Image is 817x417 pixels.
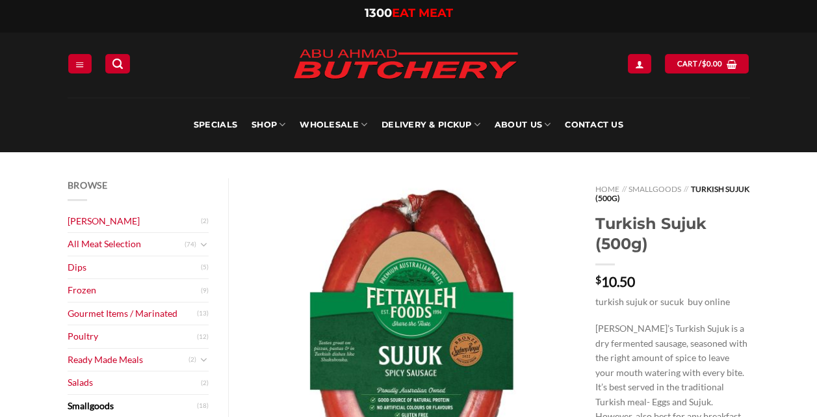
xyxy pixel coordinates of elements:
a: Salads [68,371,201,394]
a: All Meat Selection [68,233,185,256]
a: Wholesale [300,98,367,152]
a: 1300EAT MEAT [365,6,453,20]
button: Toggle [200,237,209,252]
span: (2) [188,350,196,370]
span: (18) [197,396,209,416]
bdi: 10.50 [595,273,635,289]
h1: Turkish Sujuk (500g) [595,213,749,254]
a: Home [595,184,619,194]
a: Search [105,54,130,73]
span: 1300 [365,6,392,20]
span: (5) [201,258,209,277]
span: (74) [185,235,196,254]
a: SHOP [252,98,285,152]
p: turkish sujuk or sucuk buy online [595,295,749,310]
a: Menu [68,54,92,73]
span: Cart / [677,58,723,70]
span: Browse [68,180,108,191]
span: (9) [201,281,209,301]
span: Turkish Sujuk (500g) [595,184,749,203]
a: Frozen [68,279,201,302]
span: (13) [197,304,209,323]
span: $ [702,58,707,70]
a: Gourmet Items / Marinated [68,303,198,325]
span: // [684,184,688,194]
a: [PERSON_NAME] [68,210,201,233]
a: Ready Made Meals [68,349,189,371]
bdi: 0.00 [702,59,723,68]
span: EAT MEAT [392,6,453,20]
a: Smallgoods [629,184,681,194]
img: Abu Ahmad Butchery [282,40,529,90]
span: (12) [197,327,209,347]
a: Login [628,54,651,73]
a: Cart /$0.00 [665,54,749,73]
span: (2) [201,211,209,231]
a: Contact Us [565,98,623,152]
span: (2) [201,373,209,393]
span: // [622,184,627,194]
a: Dips [68,256,201,279]
a: Specials [194,98,237,152]
a: About Us [495,98,551,152]
a: Delivery & Pickup [382,98,480,152]
button: Toggle [200,353,209,367]
a: Poultry [68,325,198,348]
span: $ [595,275,601,285]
